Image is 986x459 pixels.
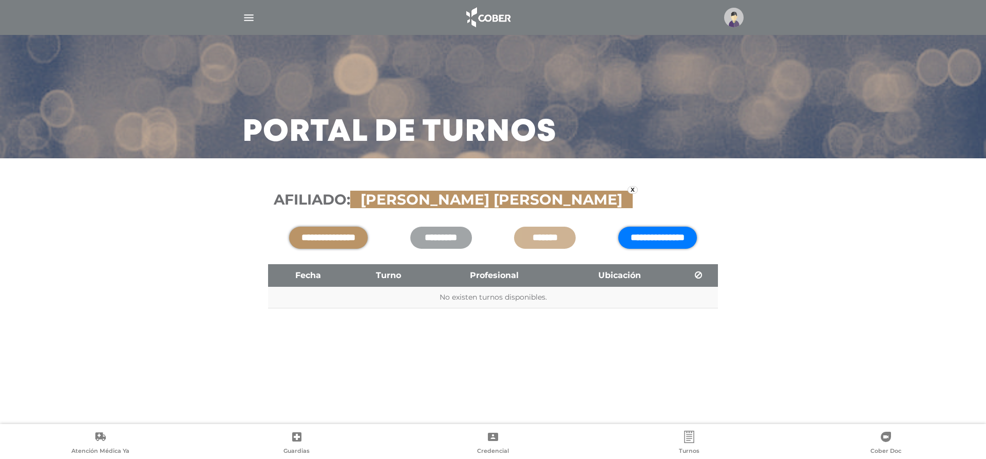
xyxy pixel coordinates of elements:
[788,431,984,457] a: Cober Doc
[428,264,560,287] th: Profesional
[591,431,787,457] a: Turnos
[283,447,310,456] span: Guardias
[198,431,394,457] a: Guardias
[71,447,129,456] span: Atención Médica Ya
[242,119,557,146] h3: Portal de turnos
[870,447,901,456] span: Cober Doc
[628,186,638,194] a: x
[268,264,349,287] th: Fecha
[2,431,198,457] a: Atención Médica Ya
[724,8,744,27] img: profile-placeholder.svg
[560,264,679,287] th: Ubicación
[477,447,509,456] span: Credencial
[395,431,591,457] a: Credencial
[274,191,712,209] h3: Afiliado:
[349,264,428,287] th: Turno
[355,191,628,208] span: [PERSON_NAME] [PERSON_NAME]
[268,287,718,308] td: No existen turnos disponibles.
[461,5,515,30] img: logo_cober_home-white.png
[242,11,255,24] img: Cober_menu-lines-white.svg
[679,447,699,456] span: Turnos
